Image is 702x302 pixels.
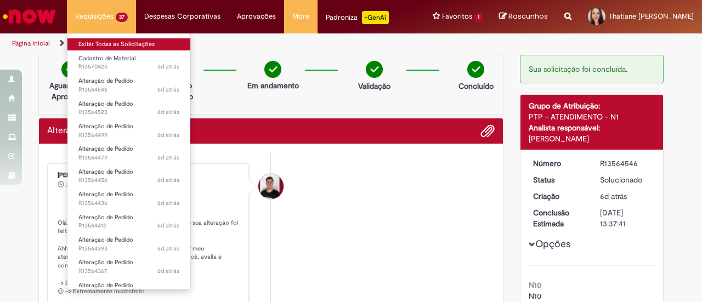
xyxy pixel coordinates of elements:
a: Aberto R13564523 : Alteração de Pedido [67,98,190,118]
span: Alteração de Pedido [78,190,133,198]
div: Analista responsável: [529,122,655,133]
p: Aguardando Aprovação [43,80,97,102]
time: 24/09/2025 17:24:25 [157,221,179,230]
span: 6d atrás [157,176,179,184]
a: Aberto R13570425 : Cadastro de Material [67,53,190,73]
div: Padroniza [326,11,389,24]
img: check-circle-green.png [264,61,281,78]
ul: Trilhas de página [8,33,460,54]
span: Requisições [75,11,114,22]
span: More [292,11,309,22]
span: Alteração de Pedido [78,258,133,266]
span: Aprovações [237,11,276,22]
span: Despesas Corporativas [144,11,220,22]
a: Aberto R13564499 : Alteração de Pedido [67,121,190,141]
span: R13564546 [78,86,179,94]
span: R13564367 [78,267,179,276]
span: 6d atrás [157,244,179,253]
dt: Número [525,158,592,169]
a: Aberto R13564393 : Alteração de Pedido [67,234,190,254]
b: N10 [529,280,541,290]
span: R13564393 [78,244,179,253]
time: 24/09/2025 17:43:14 [600,191,627,201]
img: check-circle-green.png [61,61,78,78]
span: 6d atrás [157,108,179,116]
div: [PERSON_NAME] [529,133,655,144]
div: R13564546 [600,158,651,169]
time: 24/09/2025 17:39:26 [157,108,179,116]
span: 6d atrás [157,131,179,139]
p: Concluído [458,81,494,92]
time: 24/09/2025 17:20:16 [157,244,179,253]
span: Favoritos [442,11,472,22]
span: 6d atrás [157,199,179,207]
span: Thatiane [PERSON_NAME] [609,12,694,21]
h2: Alteração de Pedido Histórico de tíquete [47,126,126,136]
span: Cadastro de Material [78,54,135,62]
img: check-circle-green.png [467,61,484,78]
time: 24/09/2025 17:17:06 [157,267,179,275]
span: 7h atrás [66,182,83,189]
span: 6d atrás [157,153,179,162]
span: Alteração de Pedido [78,100,133,108]
a: Aberto R13564353 : Alteração de Pedido [67,280,190,300]
span: 1 [474,13,483,22]
a: Página inicial [12,39,50,48]
button: Adicionar anexos [480,124,495,138]
span: R13564456 [78,176,179,185]
span: Alteração de Pedido [78,213,133,221]
dt: Criação [525,191,592,202]
span: 6d atrás [600,191,627,201]
div: Matheus Henrique Drudi [258,174,284,199]
ul: Requisições [67,33,191,289]
time: 24/09/2025 17:29:34 [157,176,179,184]
img: check-circle-green.png [366,61,383,78]
span: Alteração de Pedido [78,77,133,85]
p: Em andamento [247,80,299,91]
dt: Status [525,174,592,185]
div: [DATE] 13:37:41 [600,207,651,229]
a: Aberto R13564479 : Alteração de Pedido [67,143,190,163]
div: Solucionado [600,174,651,185]
span: 6d atrás [157,221,179,230]
span: 37 [116,13,128,22]
div: PTP - ATENDIMENTO - N1 [529,111,655,122]
span: R13564479 [78,153,179,162]
span: R13564436 [78,199,179,208]
span: Alteração de Pedido [78,236,133,244]
span: 6d atrás [157,86,179,94]
div: Grupo de Atribuição: [529,100,655,111]
a: Aberto R13564412 : Alteração de Pedido [67,212,190,232]
span: Alteração de Pedido [78,145,133,153]
span: N10 [529,291,541,301]
time: 24/09/2025 17:43:17 [157,86,179,94]
span: Alteração de Pedido [78,168,133,176]
div: Sua solicitação foi concluída. [520,55,664,83]
span: R13570425 [78,62,179,71]
a: Rascunhos [499,12,548,22]
p: +GenAi [362,11,389,24]
time: 24/09/2025 17:32:42 [157,153,179,162]
div: 24/09/2025 17:43:14 [600,191,651,202]
time: 24/09/2025 17:27:18 [157,199,179,207]
a: Exibir Todas as Solicitações [67,38,190,50]
img: ServiceNow [1,5,58,27]
a: Aberto R13564436 : Alteração de Pedido [67,189,190,209]
a: Aberto R13564546 : Alteração de Pedido [67,75,190,95]
p: Validação [358,81,390,92]
dt: Conclusão Estimada [525,207,592,229]
span: R13564412 [78,221,179,230]
span: Rascunhos [508,11,548,21]
span: 5d atrás [157,62,179,71]
time: 30/09/2025 09:47:23 [66,182,83,189]
span: 6d atrás [157,267,179,275]
span: Alteração de Pedido [78,281,133,289]
span: R13564499 [78,131,179,140]
span: R13564523 [78,108,179,117]
a: Aberto R13564456 : Alteração de Pedido [67,166,190,186]
a: Aberto R13564367 : Alteração de Pedido [67,257,190,277]
span: Alteração de Pedido [78,122,133,130]
div: [PERSON_NAME] [58,172,240,179]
